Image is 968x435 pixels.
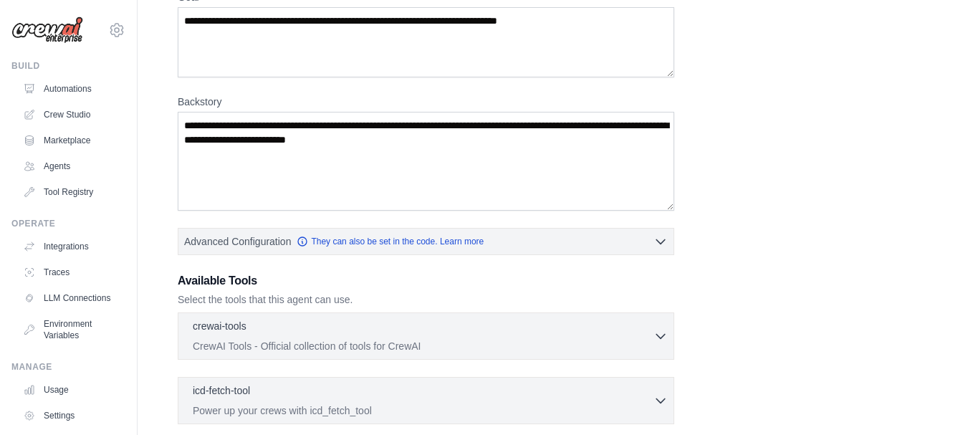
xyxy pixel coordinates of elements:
[193,383,250,398] p: icd-fetch-tool
[17,378,125,401] a: Usage
[184,234,291,249] span: Advanced Configuration
[11,16,83,44] img: Logo
[178,95,674,109] label: Backstory
[17,261,125,284] a: Traces
[11,60,125,72] div: Build
[17,155,125,178] a: Agents
[193,403,653,418] p: Power up your crews with icd_fetch_tool
[17,181,125,204] a: Tool Registry
[17,129,125,152] a: Marketplace
[11,361,125,373] div: Manage
[17,235,125,258] a: Integrations
[297,236,484,247] a: They can also be set in the code. Learn more
[17,77,125,100] a: Automations
[17,287,125,310] a: LLM Connections
[178,272,674,290] h3: Available Tools
[193,339,653,353] p: CrewAI Tools - Official collection of tools for CrewAI
[11,218,125,229] div: Operate
[184,383,668,418] button: icd-fetch-tool Power up your crews with icd_fetch_tool
[184,319,668,353] button: crewai-tools CrewAI Tools - Official collection of tools for CrewAI
[178,292,674,307] p: Select the tools that this agent can use.
[17,103,125,126] a: Crew Studio
[17,312,125,347] a: Environment Variables
[193,319,246,333] p: crewai-tools
[17,404,125,427] a: Settings
[178,229,674,254] button: Advanced Configuration They can also be set in the code. Learn more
